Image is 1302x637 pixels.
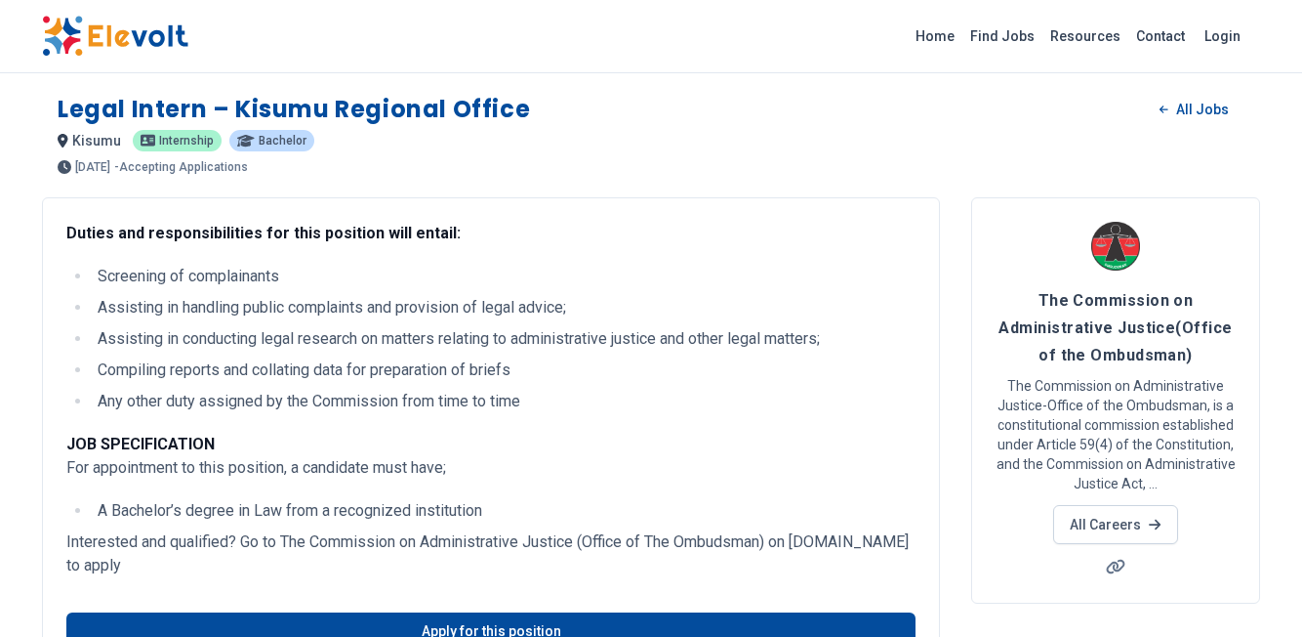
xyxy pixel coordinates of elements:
li: Assisting in conducting legal research on matters relating to administrative justice and other le... [92,327,915,351]
p: The Commission on Administrative Justice-Office of the Ombudsman, is a constitutional commission ... [996,376,1236,493]
a: Contact [1128,21,1193,52]
span: [DATE] [75,161,110,173]
a: All Careers [1053,505,1177,544]
strong: Duties and responsibilities for this position will entail: [66,224,461,242]
strong: JOB SPECIFICATION [66,435,215,453]
li: Screening of complainants [92,265,915,288]
p: For appointment to this position, a candidate must have; [66,433,915,480]
span: The Commission on Administrative Justice(Office of the Ombudsman) [998,291,1232,364]
li: A Bachelor’s degree in Law from a recognized institution [92,499,915,523]
a: Login [1193,17,1252,56]
a: Resources [1042,21,1128,52]
img: Elevolt [42,16,188,57]
li: Assisting in handling public complaints and provision of legal advice; [92,296,915,319]
li: Any other duty assigned by the Commission from time to time [92,390,915,413]
p: Interested and qualified? Go to The Commission on Administrative Justice (Office of The Ombudsman... [66,531,915,577]
li: Compiling reports and collating data for preparation of briefs [92,359,915,382]
span: kisumu [72,133,121,149]
a: Find Jobs [962,21,1042,52]
span: Bachelor [259,135,306,147]
p: - Accepting Applications [114,161,248,173]
h1: Legal Intern – Kisumu Regional Office [58,94,530,125]
a: Home [908,21,962,52]
a: All Jobs [1144,95,1244,124]
span: internship [159,135,214,147]
img: The Commission on Administrative Justice(Office of the Ombudsman) [1091,222,1140,271]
